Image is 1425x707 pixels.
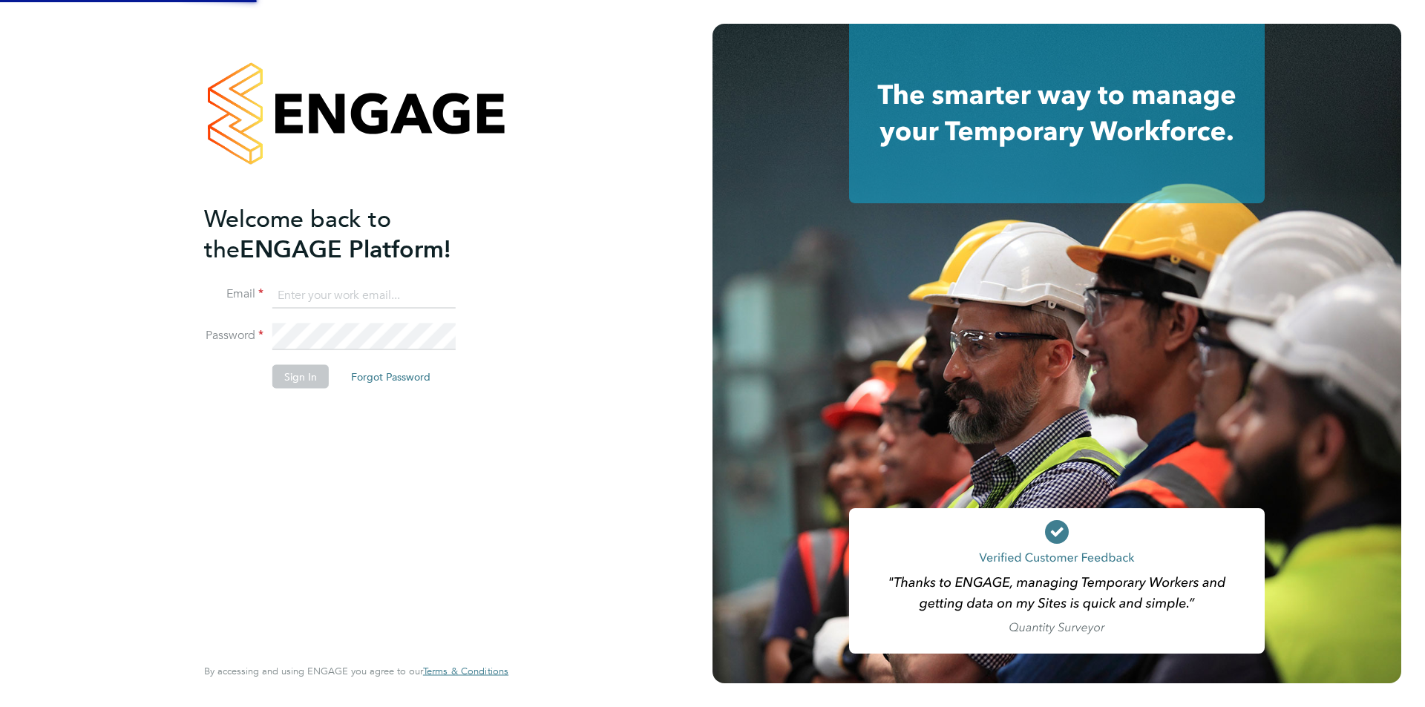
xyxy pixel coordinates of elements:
button: Sign In [272,365,329,389]
span: Terms & Conditions [423,665,508,677]
span: Welcome back to the [204,204,391,263]
button: Forgot Password [339,365,442,389]
label: Password [204,328,263,343]
label: Email [204,286,263,302]
span: By accessing and using ENGAGE you agree to our [204,665,508,677]
h2: ENGAGE Platform! [204,203,494,264]
a: Terms & Conditions [423,665,508,677]
input: Enter your work email... [272,282,456,309]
